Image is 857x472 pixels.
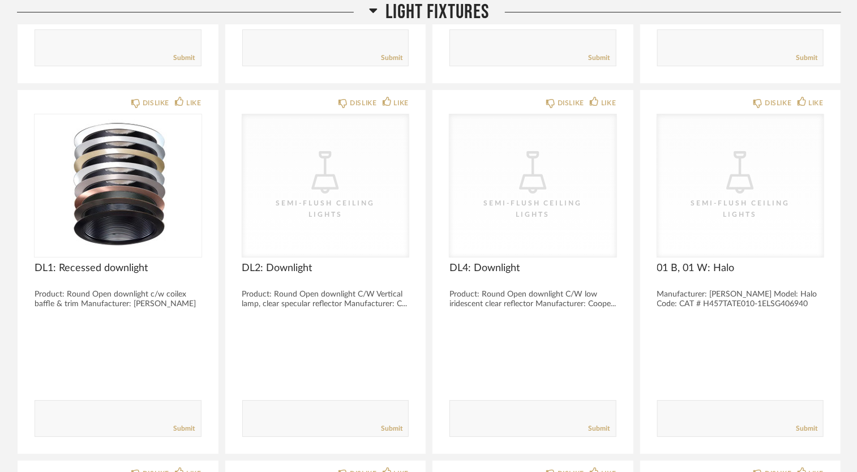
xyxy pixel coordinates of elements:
img: undefined [35,114,202,256]
a: Submit [381,53,402,63]
a: Submit [589,424,610,434]
div: DISLIKE [143,97,169,109]
div: LIKE [186,97,201,109]
a: Submit [796,424,817,434]
div: Semi-Flush Ceiling Lights [476,198,589,220]
div: DISLIKE [765,97,791,109]
span: DL1: Recessed downlight [35,262,202,274]
div: Product: Round Open downlight c/w coilex baffle & trim Manufacturer: [PERSON_NAME] Model: Ha... [35,290,202,319]
div: Semi-Flush Ceiling Lights [269,198,382,220]
div: LIKE [394,97,409,109]
a: Submit [589,53,610,63]
div: Semi-Flush Ceiling Lights [684,198,797,220]
a: Submit [796,53,817,63]
a: Submit [381,424,402,434]
div: Product: Round Open downlight C/W Vertical lamp, clear specular reflector Manufacturer: C... [242,290,409,309]
div: DISLIKE [350,97,376,109]
span: DL4: Downlight [449,262,616,274]
div: LIKE [809,97,824,109]
div: Product: Round Open downlight C/W low iridescent clear reflector Manufacturer: Coope... [449,290,616,309]
div: LIKE [601,97,616,109]
a: Submit [174,53,195,63]
a: Submit [174,424,195,434]
div: DISLIKE [558,97,584,109]
div: Manufacturer: [PERSON_NAME] Model: Halo Code: CAT # H457TATE010-1ELSG406940 Size: 4" diam... [657,290,824,319]
span: 01 B, 01 W: Halo [657,262,824,274]
span: DL2: Downlight [242,262,409,274]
